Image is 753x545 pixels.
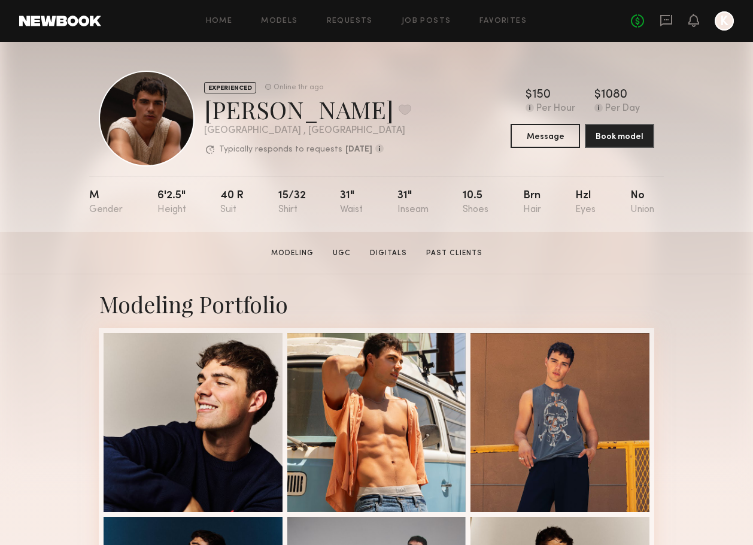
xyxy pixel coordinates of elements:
[365,248,412,259] a: Digitals
[99,289,654,319] div: Modeling Portfolio
[204,82,256,93] div: EXPERIENCED
[278,190,306,215] div: 15/32
[536,104,575,114] div: Per Hour
[157,190,186,215] div: 6'2.5"
[605,104,640,114] div: Per Day
[204,126,411,136] div: [GEOGRAPHIC_DATA] , [GEOGRAPHIC_DATA]
[397,190,429,215] div: 31"
[630,190,654,215] div: No
[463,190,488,215] div: 10.5
[274,84,323,92] div: Online 1hr ago
[594,89,601,101] div: $
[345,146,372,154] b: [DATE]
[89,190,123,215] div: M
[402,17,451,25] a: Job Posts
[601,89,627,101] div: 1080
[328,248,356,259] a: UGC
[479,17,527,25] a: Favorites
[219,146,342,154] p: Typically responds to requests
[261,17,297,25] a: Models
[204,93,411,125] div: [PERSON_NAME]
[421,248,487,259] a: Past Clients
[575,190,596,215] div: Hzl
[526,89,532,101] div: $
[206,17,233,25] a: Home
[220,190,244,215] div: 40 r
[327,17,373,25] a: Requests
[266,248,318,259] a: Modeling
[532,89,551,101] div: 150
[715,11,734,31] a: K
[523,190,541,215] div: Brn
[340,190,363,215] div: 31"
[585,124,654,148] button: Book model
[511,124,580,148] button: Message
